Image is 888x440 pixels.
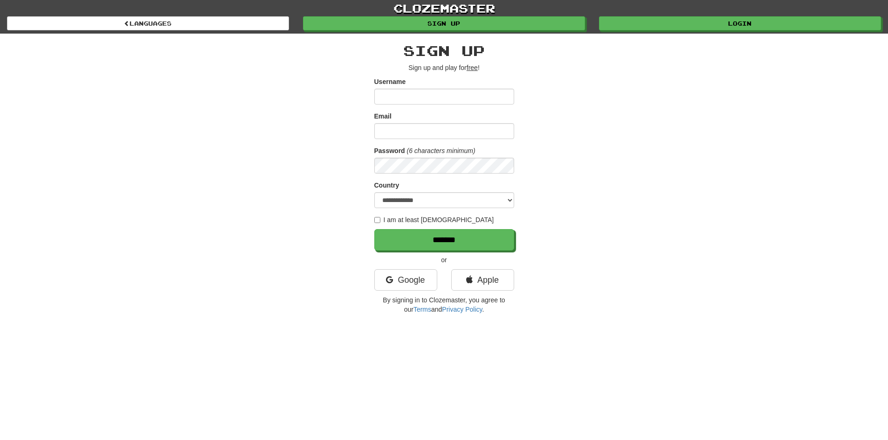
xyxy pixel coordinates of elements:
h2: Sign up [374,43,514,58]
a: Sign up [303,16,585,30]
a: Privacy Policy [442,306,482,313]
label: Country [374,181,399,190]
a: Google [374,269,437,291]
label: Username [374,77,406,86]
a: Login [599,16,881,30]
p: Sign up and play for ! [374,63,514,72]
u: free [467,64,478,71]
label: I am at least [DEMOGRAPHIC_DATA] [374,215,494,224]
p: By signing in to Clozemaster, you agree to our and . [374,295,514,314]
em: (6 characters minimum) [407,147,475,154]
p: or [374,255,514,265]
label: Email [374,112,392,121]
input: I am at least [DEMOGRAPHIC_DATA] [374,217,380,223]
a: Terms [413,306,431,313]
a: Languages [7,16,289,30]
label: Password [374,146,405,155]
a: Apple [451,269,514,291]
